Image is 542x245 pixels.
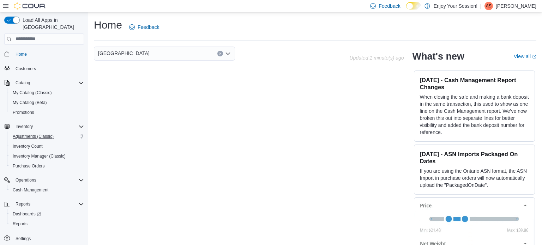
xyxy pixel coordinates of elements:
button: Customers [1,63,87,74]
button: Reports [1,199,87,209]
button: My Catalog (Beta) [7,98,87,108]
a: Reports [10,220,30,228]
button: Reports [7,219,87,229]
a: Cash Management [10,186,51,194]
span: Inventory Count [10,142,84,151]
span: Dashboards [10,210,84,218]
button: Inventory Manager (Classic) [7,151,87,161]
span: Feedback [138,24,159,31]
button: My Catalog (Classic) [7,88,87,98]
a: Feedback [126,20,162,34]
span: AS [486,2,492,10]
span: My Catalog (Beta) [13,100,47,105]
img: Cova [14,2,46,10]
button: Open list of options [225,51,231,56]
span: Dashboards [13,211,41,217]
a: Adjustments (Classic) [10,132,56,141]
span: My Catalog (Classic) [13,90,52,96]
span: Home [13,50,84,59]
p: [PERSON_NAME] [496,2,536,10]
a: Dashboards [10,210,44,218]
span: Reports [16,201,30,207]
p: Updated 1 minute(s) ago [349,55,404,61]
input: Dark Mode [406,2,421,10]
span: Cash Management [13,187,48,193]
button: Reports [13,200,33,208]
span: Feedback [379,2,400,10]
button: Settings [1,233,87,243]
a: View allExternal link [514,54,536,59]
span: Settings [16,236,31,241]
button: Promotions [7,108,87,117]
span: Home [16,51,27,57]
button: Operations [13,176,39,184]
a: Dashboards [7,209,87,219]
h3: [DATE] - ASN Imports Packaged On Dates [420,151,529,165]
span: Promotions [10,108,84,117]
span: My Catalog (Beta) [10,98,84,107]
span: Inventory [13,122,84,131]
button: Inventory [1,122,87,131]
span: Inventory Manager (Classic) [10,152,84,160]
button: Operations [1,175,87,185]
span: Reports [10,220,84,228]
a: My Catalog (Beta) [10,98,50,107]
span: Customers [16,66,36,72]
h1: Home [94,18,122,32]
span: Catalog [13,79,84,87]
span: Cash Management [10,186,84,194]
span: Inventory Manager (Classic) [13,153,66,159]
span: Purchase Orders [13,163,45,169]
a: Promotions [10,108,37,117]
svg: External link [532,55,536,59]
span: Reports [13,221,28,227]
span: Reports [13,200,84,208]
button: Catalog [1,78,87,88]
span: Operations [16,177,36,183]
span: [GEOGRAPHIC_DATA] [98,49,150,57]
a: Purchase Orders [10,162,48,170]
button: Home [1,49,87,59]
span: My Catalog (Classic) [10,88,84,97]
a: Settings [13,234,34,243]
button: Catalog [13,79,33,87]
h3: [DATE] - Cash Management Report Changes [420,76,529,91]
a: Home [13,50,30,59]
button: Adjustments (Classic) [7,131,87,141]
button: Cash Management [7,185,87,195]
button: Inventory [13,122,36,131]
button: Clear input [217,51,223,56]
span: Load All Apps in [GEOGRAPHIC_DATA] [20,17,84,31]
span: Operations [13,176,84,184]
span: Customers [13,64,84,73]
p: If you are using the Ontario ASN format, the ASN Import in purchase orders will now automatically... [420,167,529,189]
p: | [480,2,482,10]
h2: What's new [412,51,464,62]
span: Adjustments (Classic) [13,134,54,139]
a: Inventory Count [10,142,46,151]
span: Settings [13,234,84,243]
span: Catalog [16,80,30,86]
div: Ana Saric [484,2,493,10]
a: Inventory Manager (Classic) [10,152,68,160]
span: Promotions [13,110,34,115]
p: When closing the safe and making a bank deposit in the same transaction, this used to show as one... [420,93,529,136]
p: Enjoy Your Session! [434,2,478,10]
span: Purchase Orders [10,162,84,170]
span: Inventory Count [13,143,43,149]
span: Inventory [16,124,33,129]
button: Purchase Orders [7,161,87,171]
a: Customers [13,65,39,73]
a: My Catalog (Classic) [10,88,55,97]
span: Adjustments (Classic) [10,132,84,141]
button: Inventory Count [7,141,87,151]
